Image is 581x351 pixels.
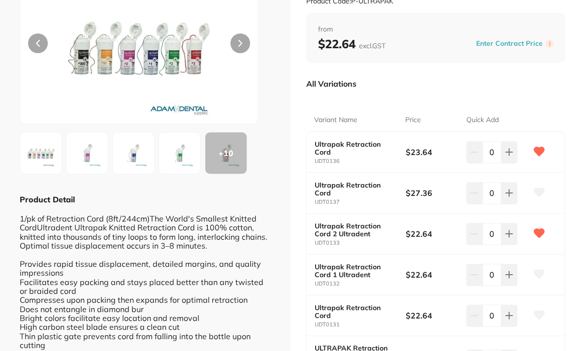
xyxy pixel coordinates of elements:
[315,263,396,279] b: Ultrapak Retraction Cord 1 Ultradent
[162,135,197,171] img: MzMuanBn
[546,40,553,48] label: i
[20,194,75,204] b: Product Detail
[315,281,406,287] small: UDT0132
[315,240,406,246] small: UDT0133
[69,135,105,171] img: MzEuanBn
[406,147,460,158] b: $23.64
[359,41,386,50] span: excl. GST
[116,135,151,171] img: MzIuanBn
[406,228,460,239] b: $22.64
[473,39,546,48] button: Enter Contract Price
[405,115,421,125] p: Price
[406,188,460,198] b: $27.36
[205,132,247,174] div: + 10
[315,222,396,238] b: Ultrapak Retraction Cord 2 Ultradent
[315,140,396,156] b: Ultrapak Retraction Cord
[315,321,406,328] small: UDT0131
[315,199,406,205] small: UDT0137
[23,135,59,171] img: UkFQQUsuanBn
[314,115,357,125] p: Variant Name
[406,269,460,280] b: $22.64
[306,79,356,89] p: All Variations
[318,25,553,34] span: from
[205,132,247,174] button: +10
[315,304,396,319] b: Ultrapak Retraction Cord
[466,115,499,125] p: Quick Add
[406,310,460,321] b: $22.64
[318,36,386,51] b: $22.64
[315,181,396,197] b: Ultrapak Retraction Cord
[315,158,406,164] small: UDT0136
